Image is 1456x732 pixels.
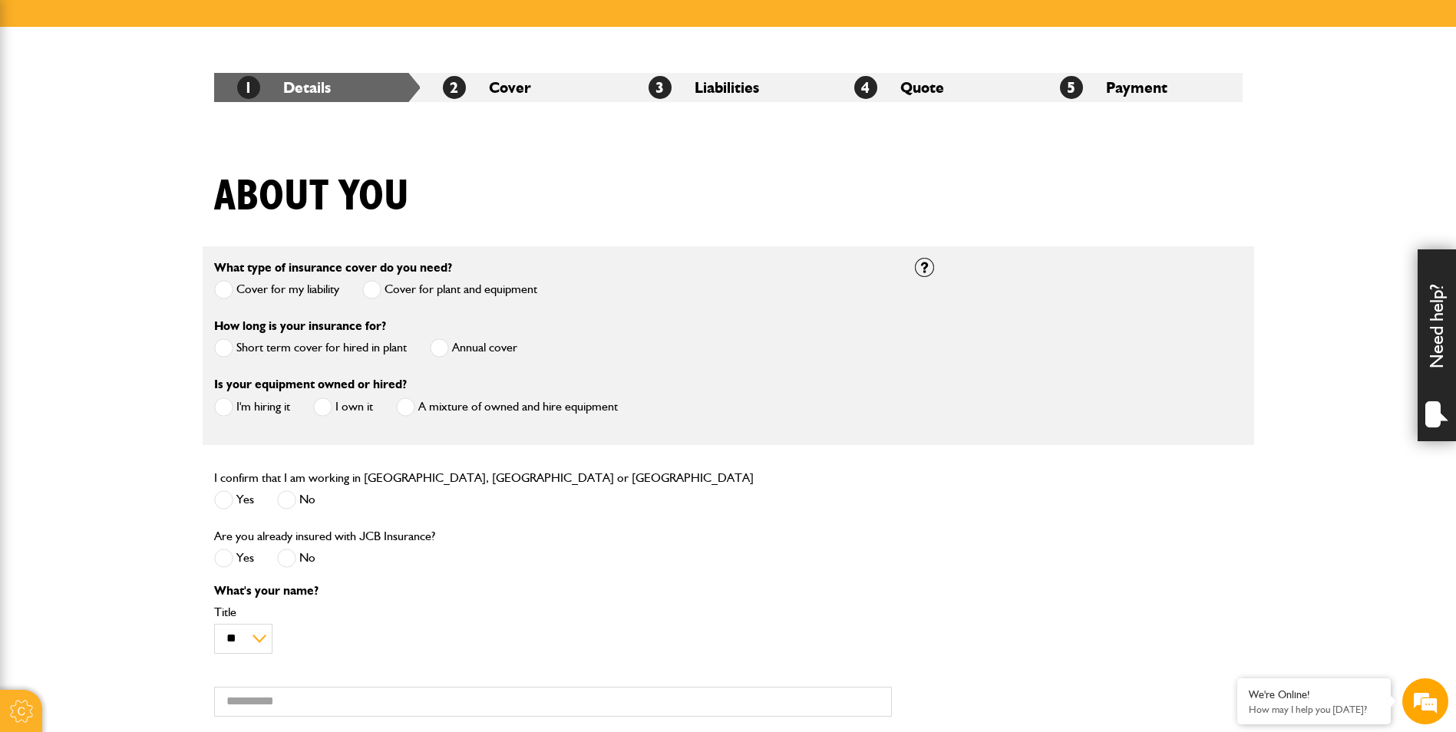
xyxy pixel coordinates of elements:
[237,76,260,99] span: 1
[214,171,409,223] h1: About you
[214,378,407,391] label: Is your equipment owned or hired?
[214,320,386,332] label: How long is your insurance for?
[214,73,420,102] li: Details
[214,549,254,568] label: Yes
[1037,73,1243,102] li: Payment
[1060,76,1083,99] span: 5
[1249,704,1379,715] p: How may I help you today?
[626,73,831,102] li: Liabilities
[430,338,517,358] label: Annual cover
[1249,688,1379,701] div: We're Online!
[854,76,877,99] span: 4
[396,397,618,417] label: A mixture of owned and hire equipment
[277,490,315,509] label: No
[214,490,254,509] label: Yes
[362,280,537,299] label: Cover for plant and equipment
[214,606,892,618] label: Title
[214,585,892,597] p: What's your name?
[214,262,452,274] label: What type of insurance cover do you need?
[1418,249,1456,441] div: Need help?
[420,73,626,102] li: Cover
[649,76,672,99] span: 3
[443,76,466,99] span: 2
[831,73,1037,102] li: Quote
[277,549,315,568] label: No
[214,397,290,417] label: I'm hiring it
[313,397,373,417] label: I own it
[214,530,435,542] label: Are you already insured with JCB Insurance?
[214,472,754,484] label: I confirm that I am working in [GEOGRAPHIC_DATA], [GEOGRAPHIC_DATA] or [GEOGRAPHIC_DATA]
[214,280,339,299] label: Cover for my liability
[214,338,407,358] label: Short term cover for hired in plant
